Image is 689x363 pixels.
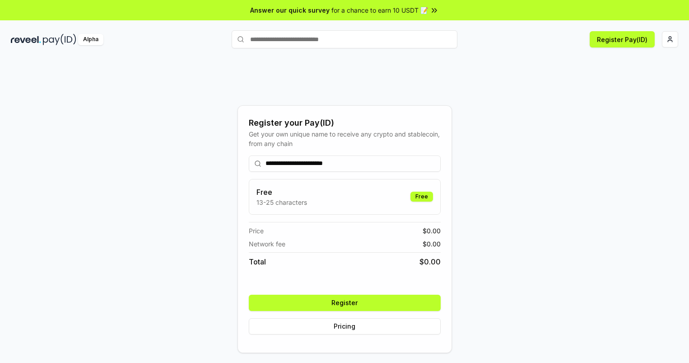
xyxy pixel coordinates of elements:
[590,31,655,47] button: Register Pay(ID)
[419,256,441,267] span: $ 0.00
[11,34,41,45] img: reveel_dark
[249,256,266,267] span: Total
[250,5,330,15] span: Answer our quick survey
[249,117,441,129] div: Register your Pay(ID)
[249,129,441,148] div: Get your own unique name to receive any crypto and stablecoin, from any chain
[256,187,307,198] h3: Free
[423,239,441,249] span: $ 0.00
[249,295,441,311] button: Register
[331,5,428,15] span: for a chance to earn 10 USDT 📝
[249,318,441,335] button: Pricing
[249,239,285,249] span: Network fee
[423,226,441,236] span: $ 0.00
[256,198,307,207] p: 13-25 characters
[78,34,103,45] div: Alpha
[43,34,76,45] img: pay_id
[249,226,264,236] span: Price
[410,192,433,202] div: Free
